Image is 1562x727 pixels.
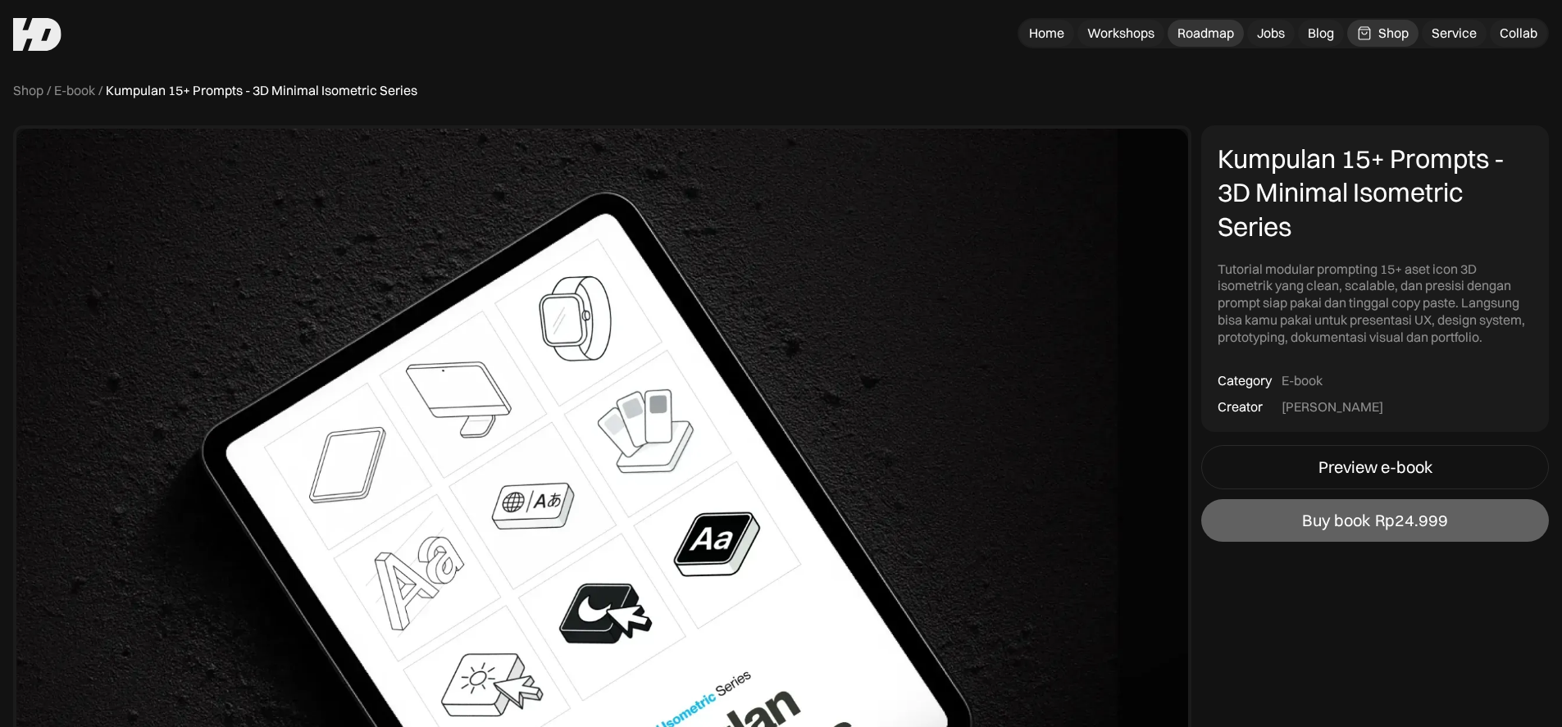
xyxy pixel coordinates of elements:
div: Roadmap [1177,25,1234,42]
div: Workshops [1087,25,1154,42]
div: Category [1218,372,1272,389]
div: E-book [1282,372,1323,389]
a: Service [1422,20,1487,47]
div: Buy book [1302,511,1370,530]
a: Home [1019,20,1074,47]
div: Shop [1378,25,1409,42]
div: Preview e-book [1318,457,1432,477]
a: Roadmap [1168,20,1244,47]
div: [PERSON_NAME] [1282,398,1383,416]
div: Creator [1218,398,1263,416]
div: Kumpulan 15+ Prompts - 3D Minimal Isometric Series [1218,142,1532,244]
a: Shop [1347,20,1419,47]
a: Collab [1490,20,1547,47]
div: Collab [1500,25,1537,42]
a: Blog [1298,20,1344,47]
a: Buy bookRp24.999 [1201,499,1549,542]
div: Jobs [1257,25,1285,42]
a: E-book [54,82,95,99]
div: Blog [1308,25,1334,42]
a: Preview e-book [1201,445,1549,489]
div: Rp24.999 [1375,511,1448,530]
div: / [98,82,102,99]
a: Shop [13,82,43,99]
div: Kumpulan 15+ Prompts - 3D Minimal Isometric Series [106,82,417,99]
a: Jobs [1247,20,1295,47]
div: Tutorial modular prompting 15+ aset icon 3D isometrik yang clean, scalable, dan presisi dengan pr... [1218,261,1532,346]
div: Service [1432,25,1477,42]
a: Workshops [1077,20,1164,47]
div: / [47,82,51,99]
div: Home [1029,25,1064,42]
